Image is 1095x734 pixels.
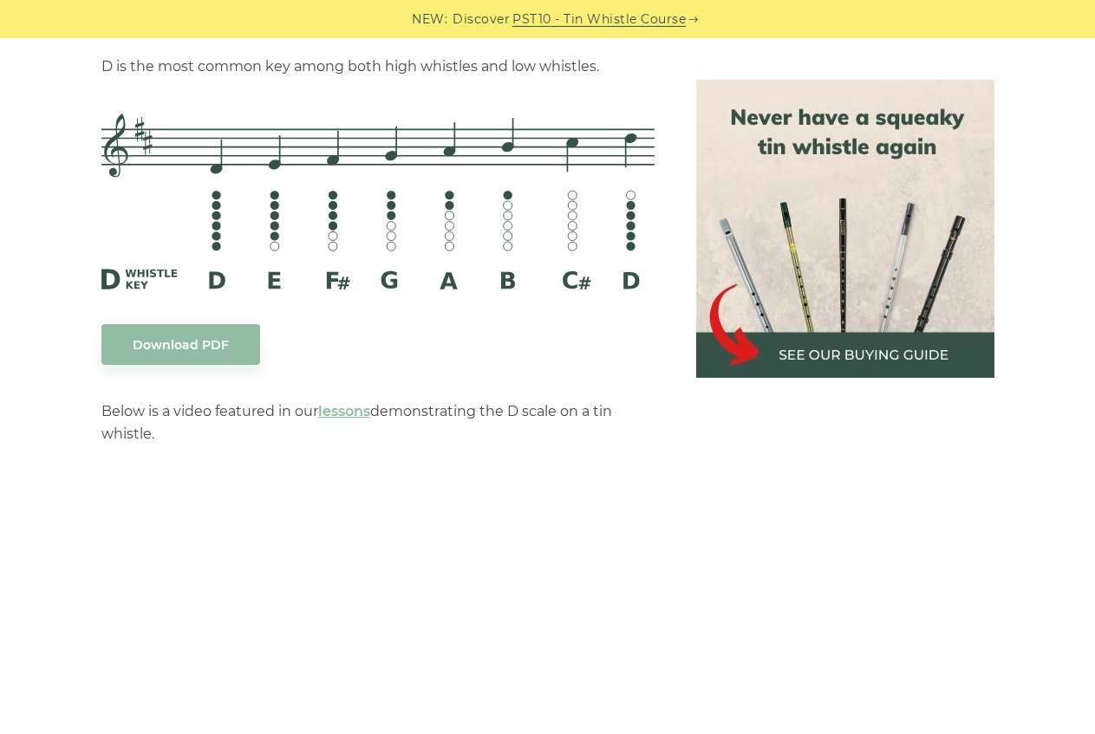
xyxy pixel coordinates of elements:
[101,114,655,289] img: D Whistle Fingering Chart And Notes
[512,10,686,29] a: PST10 - Tin Whistle Course
[101,400,655,445] p: Below is a video featured in our demonstrating the D scale on a tin whistle.
[412,10,447,29] span: NEW:
[318,403,370,419] a: lessons
[101,55,655,78] p: D is the most common key among both high whistles and low whistles.
[101,324,260,365] a: Download PDF
[696,80,994,378] img: tin whistle buying guide
[453,10,510,29] span: Discover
